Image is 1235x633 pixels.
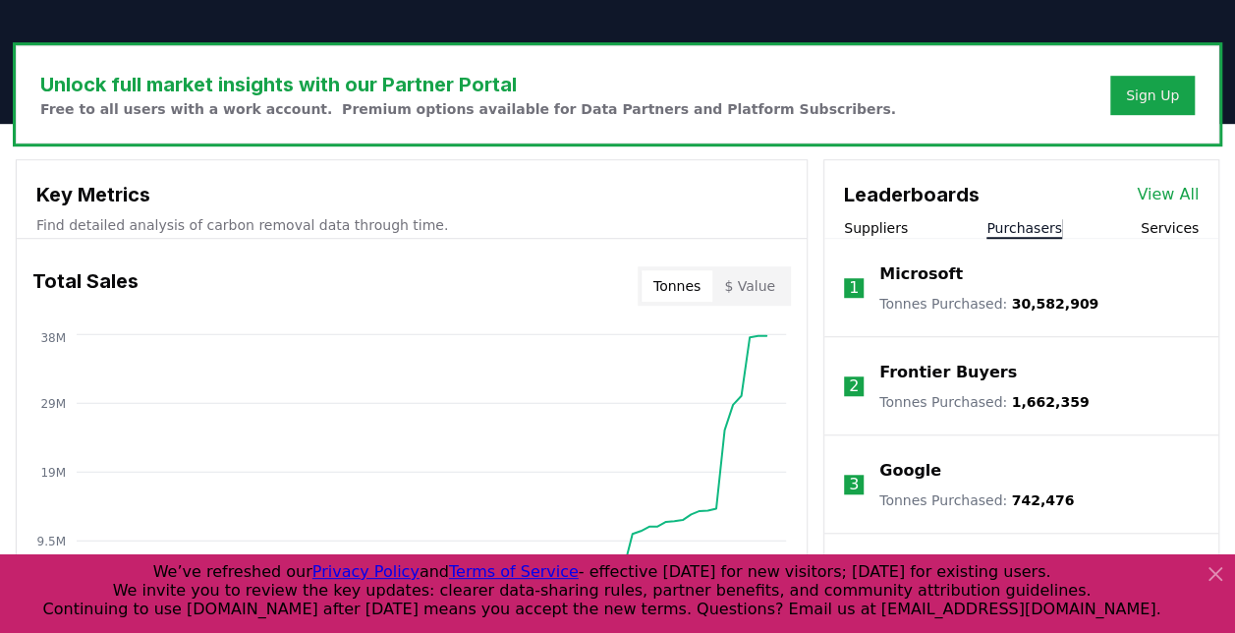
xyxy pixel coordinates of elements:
a: Google [879,459,941,483]
p: Tonnes Purchased : [879,392,1089,412]
h3: Total Sales [32,266,139,306]
h3: Key Metrics [36,180,787,209]
tspan: 19M [40,465,66,479]
tspan: 9.5M [37,534,66,547]
a: Microsoft [879,262,963,286]
p: Find detailed analysis of carbon removal data through time. [36,215,787,235]
p: 3 [849,473,859,496]
span: 30,582,909 [1012,296,1099,312]
p: Free to all users with a work account. Premium options available for Data Partners and Platform S... [40,99,896,119]
span: 1,662,359 [1012,394,1090,410]
p: 1 [849,276,859,300]
p: 2 [849,374,859,398]
a: View All [1137,183,1199,206]
button: Purchasers [986,218,1062,238]
span: 742,476 [1012,492,1075,508]
p: Tonnes Purchased : [879,294,1098,314]
button: Services [1141,218,1199,238]
h3: Unlock full market insights with our Partner Portal [40,70,896,99]
button: Suppliers [844,218,908,238]
p: Tonnes Purchased : [879,490,1074,510]
button: Sign Up [1110,76,1195,115]
button: Tonnes [642,270,712,302]
button: $ Value [712,270,787,302]
h3: Leaderboards [844,180,980,209]
a: Sign Up [1126,86,1179,105]
tspan: 29M [40,396,66,410]
tspan: 38M [40,331,66,345]
a: Frontier Buyers [879,361,1017,384]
